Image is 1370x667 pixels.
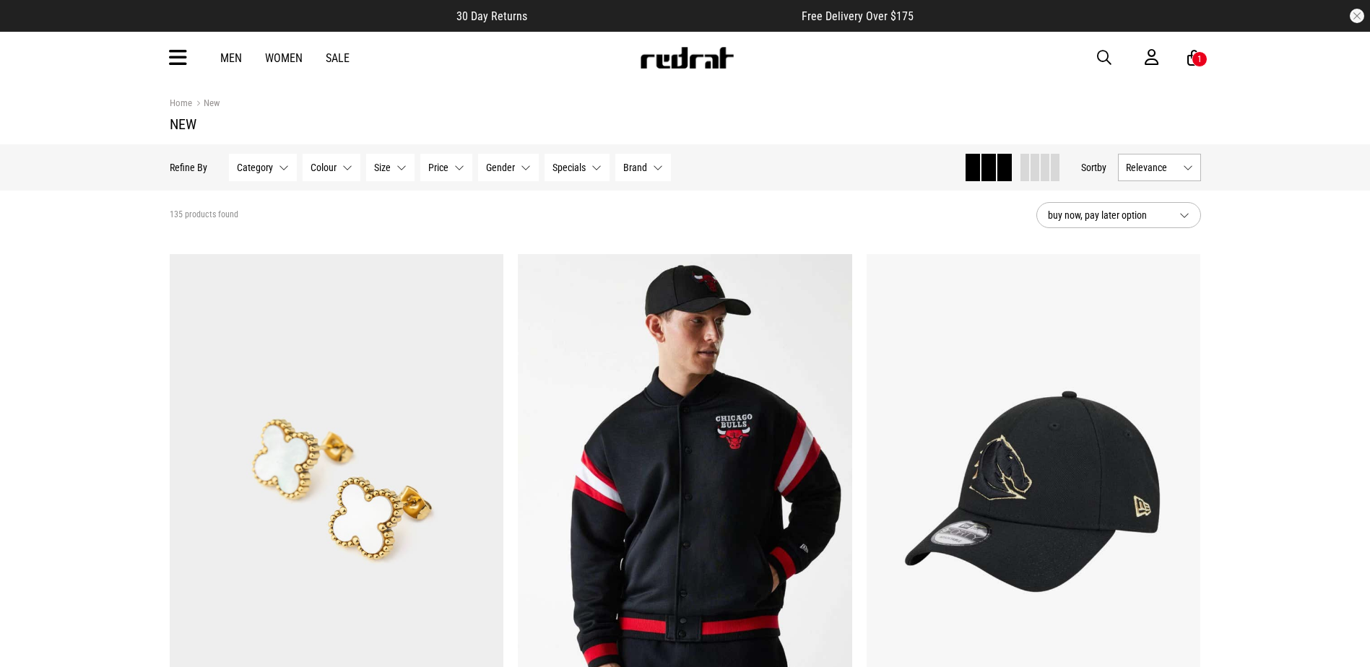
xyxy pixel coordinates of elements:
a: Men [220,51,242,65]
a: Home [170,97,192,108]
h1: New [170,115,1201,133]
button: Relevance [1118,154,1201,181]
span: 135 products found [170,209,238,221]
span: Price [428,162,448,173]
button: Colour [303,154,360,181]
span: Category [237,162,273,173]
span: Specials [552,162,586,173]
img: Redrat logo [639,47,734,69]
span: Brand [623,162,647,173]
button: Category [229,154,297,181]
span: buy now, pay later option [1048,206,1168,224]
a: 1 [1187,51,1201,66]
p: Refine By [170,162,207,173]
a: New [192,97,220,111]
span: 30 Day Returns [456,9,527,23]
button: Price [420,154,472,181]
button: Size [366,154,415,181]
span: Free Delivery Over $175 [802,9,914,23]
button: Specials [545,154,610,181]
span: Relevance [1126,162,1177,173]
div: 1 [1197,54,1202,64]
span: Gender [486,162,515,173]
button: Gender [478,154,539,181]
a: Sale [326,51,350,65]
iframe: Customer reviews powered by Trustpilot [556,9,773,23]
a: Women [265,51,303,65]
span: Colour [311,162,337,173]
button: buy now, pay later option [1036,202,1201,228]
button: Sortby [1081,159,1106,176]
span: by [1097,162,1106,173]
button: Brand [615,154,671,181]
span: Size [374,162,391,173]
